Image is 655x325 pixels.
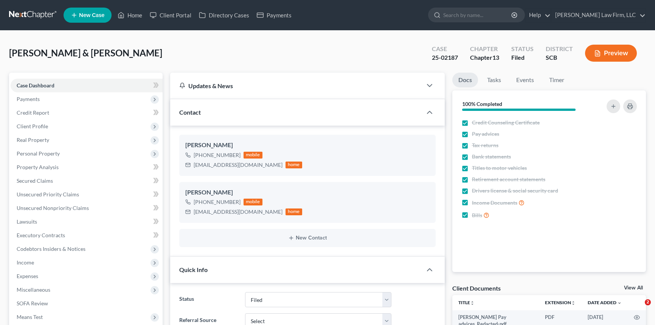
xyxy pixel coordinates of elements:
[17,123,48,129] span: Client Profile
[11,160,163,174] a: Property Analysis
[472,176,545,183] span: Retirement account statements
[17,205,89,211] span: Unsecured Nonpriority Claims
[17,109,49,116] span: Credit Report
[11,79,163,92] a: Case Dashboard
[17,164,59,170] span: Property Analysis
[472,142,498,149] span: Tax returns
[185,235,430,241] button: New Contact
[470,301,475,305] i: unfold_more
[472,199,517,207] span: Income Documents
[17,191,79,197] span: Unsecured Priority Claims
[11,229,163,242] a: Executory Contracts
[17,150,60,157] span: Personal Property
[244,199,262,205] div: mobile
[179,109,201,116] span: Contact
[472,130,499,138] span: Pay advices
[253,8,295,22] a: Payments
[11,106,163,120] a: Credit Report
[244,152,262,159] div: mobile
[17,286,50,293] span: Miscellaneous
[629,299,647,317] iframe: Intercom live chat
[194,161,282,169] div: [EMAIL_ADDRESS][DOMAIN_NAME]
[510,73,540,87] a: Events
[194,208,282,216] div: [EMAIL_ADDRESS][DOMAIN_NAME]
[179,82,413,90] div: Updates & News
[195,8,253,22] a: Directory Cases
[492,54,499,61] span: 13
[17,273,38,279] span: Expenses
[617,301,622,305] i: expand_more
[543,73,570,87] a: Timer
[472,187,558,194] span: Drivers license & social security card
[17,259,34,266] span: Income
[11,297,163,310] a: SOFA Review
[11,188,163,201] a: Unsecured Priority Claims
[9,47,162,58] span: [PERSON_NAME] & [PERSON_NAME]
[17,82,54,89] span: Case Dashboard
[470,45,499,53] div: Chapter
[146,8,195,22] a: Client Portal
[645,299,651,305] span: 2
[286,162,302,168] div: home
[286,208,302,215] div: home
[525,8,551,22] a: Help
[179,266,208,273] span: Quick Info
[185,141,430,150] div: [PERSON_NAME]
[11,215,163,229] a: Lawsuits
[185,188,430,197] div: [PERSON_NAME]
[194,151,241,159] div: [PHONE_NUMBER]
[470,53,499,62] div: Chapter
[585,45,637,62] button: Preview
[551,8,646,22] a: [PERSON_NAME] Law Firm, LLC
[443,8,512,22] input: Search by name...
[472,211,482,219] span: Bills
[452,73,478,87] a: Docs
[462,101,502,107] strong: 100% Completed
[194,198,241,206] div: [PHONE_NUMBER]
[17,177,53,184] span: Secured Claims
[17,96,40,102] span: Payments
[571,301,576,305] i: unfold_more
[545,300,576,305] a: Extensionunfold_more
[472,153,511,160] span: Bank statements
[472,164,527,172] span: Titles to motor vehicles
[17,232,65,238] span: Executory Contracts
[432,45,458,53] div: Case
[481,73,507,87] a: Tasks
[624,285,643,291] a: View All
[114,8,146,22] a: Home
[17,246,85,252] span: Codebtors Insiders & Notices
[79,12,104,18] span: New Case
[458,300,475,305] a: Titleunfold_more
[17,137,49,143] span: Real Property
[546,53,573,62] div: SCB
[511,53,534,62] div: Filed
[432,53,458,62] div: 25-02187
[11,174,163,188] a: Secured Claims
[17,314,43,320] span: Means Test
[11,201,163,215] a: Unsecured Nonpriority Claims
[511,45,534,53] div: Status
[588,300,622,305] a: Date Added expand_more
[452,284,501,292] div: Client Documents
[472,119,540,126] span: Credit Counseling Certificate
[17,218,37,225] span: Lawsuits
[175,292,241,307] label: Status
[546,45,573,53] div: District
[17,300,48,306] span: SOFA Review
